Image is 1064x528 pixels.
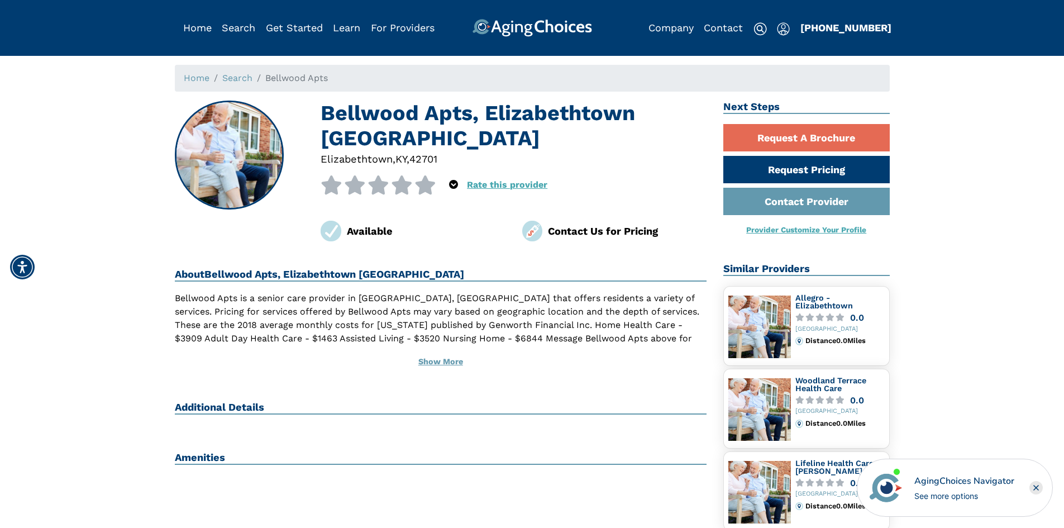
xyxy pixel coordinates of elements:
[648,22,694,34] a: Company
[1029,481,1043,494] div: Close
[265,73,328,83] span: Bellwood Apts
[175,292,707,359] p: Bellwood Apts is a senior care provider in [GEOGRAPHIC_DATA], [GEOGRAPHIC_DATA] that offers resid...
[723,263,890,276] h2: Similar Providers
[795,313,885,322] a: 0.0
[795,479,885,487] a: 0.0
[805,420,884,427] div: Distance 0.0 Miles
[795,459,884,475] a: Lifeline Health Care of [PERSON_NAME]
[175,401,707,415] h2: Additional Details
[723,188,890,215] a: Contact Provider
[183,22,212,34] a: Home
[795,502,803,510] img: distance.svg
[175,350,707,374] button: Show More
[723,156,890,183] a: Request Pricing
[704,22,743,34] a: Contact
[795,396,885,405] a: 0.0
[184,73,209,83] a: Home
[850,396,864,405] div: 0.0
[746,225,866,234] a: Provider Customize Your Profile
[850,313,864,322] div: 0.0
[393,153,395,165] span: ,
[222,22,255,34] a: Search
[777,19,790,37] div: Popover trigger
[800,22,891,34] a: [PHONE_NUMBER]
[175,65,890,92] nav: breadcrumb
[795,293,853,310] a: Allegro - Elizabethtown
[795,491,885,498] div: [GEOGRAPHIC_DATA]-4650
[777,22,790,36] img: user-icon.svg
[222,73,252,83] a: Search
[805,502,884,510] div: Distance 0.0 Miles
[347,223,505,239] div: Available
[175,102,283,209] img: Bellwood Apts, Elizabethtown KY
[395,153,407,165] span: KY
[409,151,437,167] div: 42701
[723,124,890,151] a: Request A Brochure
[222,19,255,37] div: Popover trigger
[795,337,803,345] img: distance.svg
[805,337,884,345] div: Distance 0.0 Miles
[723,101,890,114] h2: Next Steps
[753,22,767,36] img: search-icon.svg
[10,255,35,279] div: Accessibility Menu
[795,420,803,427] img: distance.svg
[795,376,866,393] a: Woodland Terrace Health Care
[914,490,1014,502] div: See more options
[175,451,707,465] h2: Amenities
[472,19,591,37] img: AgingChoices
[914,474,1014,488] div: AgingChoices Navigator
[371,22,435,34] a: For Providers
[795,326,885,333] div: [GEOGRAPHIC_DATA]
[333,22,360,34] a: Learn
[548,223,707,239] div: Contact Us for Pricing
[407,153,409,165] span: ,
[321,153,393,165] span: Elizabethtown
[795,408,885,415] div: [GEOGRAPHIC_DATA]
[867,469,905,507] img: avatar
[449,175,458,194] div: Popover trigger
[467,179,547,190] a: Rate this provider
[321,101,707,151] h1: Bellwood Apts, Elizabethtown [GEOGRAPHIC_DATA]
[175,268,707,282] h2: About Bellwood Apts, Elizabethtown [GEOGRAPHIC_DATA]
[266,22,323,34] a: Get Started
[850,479,864,487] div: 0.0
